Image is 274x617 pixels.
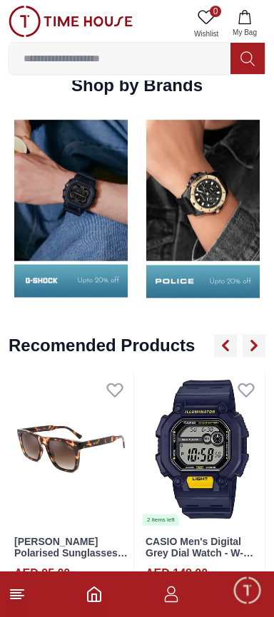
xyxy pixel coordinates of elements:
h4: AED 148.00 [146,565,208,582]
h4: AED 95.00 [14,565,70,582]
img: Shop By Brands - Carlton- UAE [141,111,265,306]
a: CASIO Men's Digital Grey Dial Watch - W-737H-2AVDF2 items left [140,371,265,527]
a: 0Wishlist [188,6,224,42]
span: Wishlist [188,28,224,39]
span: 0 [210,6,221,17]
a: CASIO Men's Digital Grey Dial Watch - W-737H-2AVDF [146,536,253,571]
button: My Bag [224,6,265,42]
img: Lee Cooper Polarised Sunglasses Green Brown Lens For Smart Men - LC1021C02 [9,371,133,527]
div: Chat Widget [232,575,263,606]
img: Shop By Brands -Tornado - UAE [9,111,133,306]
a: Home [86,586,103,603]
h2: Recomended Products [9,334,195,357]
img: ... [9,6,133,37]
span: My Bag [227,27,263,38]
img: CASIO Men's Digital Grey Dial Watch - W-737H-2AVDF [140,371,265,527]
div: 2 items left [143,514,179,526]
a: [PERSON_NAME] Polarised Sunglasses Green Brown Lens For Smart Men - LC1021C02 [14,536,128,595]
h2: Shop by Brands [71,74,203,97]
